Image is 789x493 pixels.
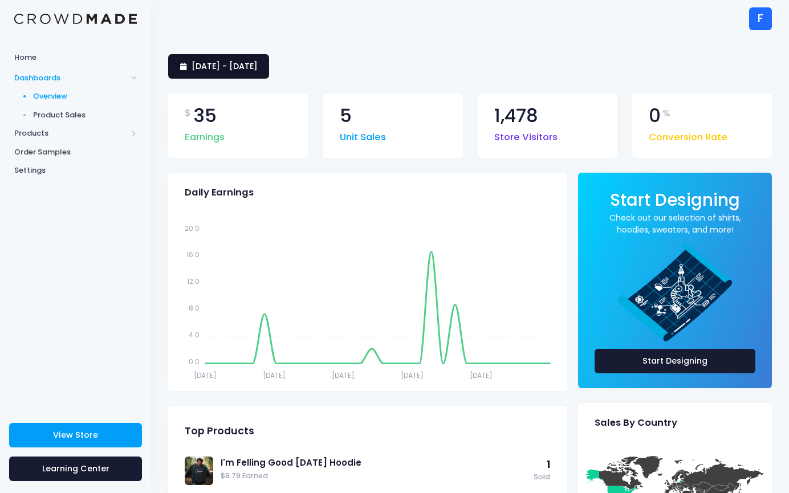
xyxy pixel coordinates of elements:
span: Start Designing [610,188,740,211]
span: Products [14,128,127,139]
span: $ [185,107,191,120]
span: Sales By Country [595,417,677,429]
a: Learning Center [9,457,142,481]
span: Top Products [185,425,254,437]
span: Conversion Rate [649,125,727,145]
a: Start Designing [595,349,755,373]
span: 1,478 [494,107,538,125]
span: 5 [340,107,352,125]
span: Daily Earnings [185,187,254,198]
span: % [662,107,670,120]
span: Unit Sales [340,125,386,145]
span: Overview [33,91,137,102]
a: [DATE] - [DATE] [168,54,269,79]
span: Settings [14,165,137,176]
span: Learning Center [42,463,109,474]
tspan: [DATE] [263,370,286,380]
a: Check out our selection of shirts, hoodies, sweaters, and more! [595,212,755,236]
tspan: 0.0 [189,357,200,366]
a: Start Designing [610,198,740,209]
tspan: [DATE] [194,370,217,380]
span: $8.79 Earned [221,471,528,482]
span: Earnings [185,125,225,145]
span: View Store [53,429,98,441]
span: 35 [193,107,217,125]
span: Home [14,52,137,63]
tspan: 8.0 [189,303,200,313]
span: 1 [547,458,550,471]
a: View Store [9,423,142,447]
img: Logo [14,14,137,25]
tspan: 4.0 [189,330,200,340]
tspan: 16.0 [186,250,200,259]
span: Dashboards [14,72,127,84]
span: 0 [649,107,661,125]
span: Sold [534,472,550,483]
tspan: 12.0 [187,276,200,286]
tspan: [DATE] [470,370,493,380]
span: Order Samples [14,146,137,158]
tspan: [DATE] [332,370,355,380]
tspan: [DATE] [401,370,424,380]
span: Store Visitors [494,125,558,145]
div: F [749,7,772,30]
a: I'm Felling Good [DATE] Hoodie [221,457,528,469]
span: [DATE] - [DATE] [192,60,258,72]
span: Product Sales [33,109,137,121]
tspan: 20.0 [185,223,200,233]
